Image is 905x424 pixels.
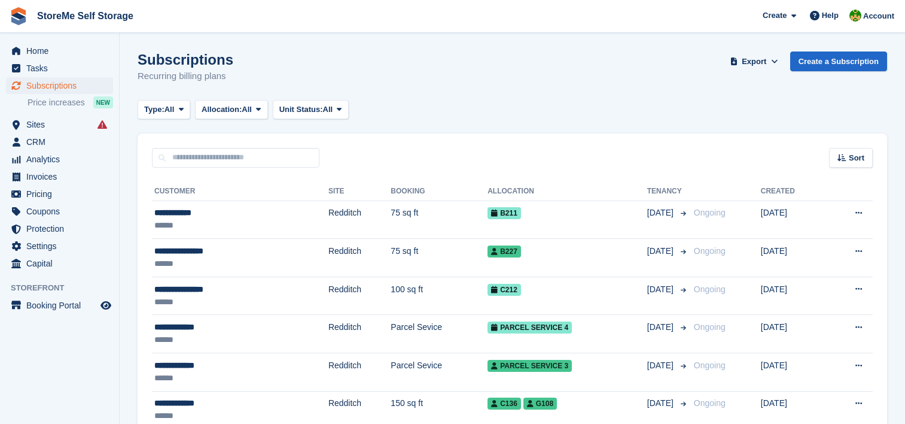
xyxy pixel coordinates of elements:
span: [DATE] [647,207,676,219]
span: Analytics [26,151,98,168]
button: Unit Status: All [273,100,349,120]
span: [DATE] [647,397,676,410]
span: Help [822,10,839,22]
td: [DATE] [761,201,825,239]
img: StorMe [849,10,861,22]
p: Recurring billing plans [138,69,233,83]
td: Redditch [328,239,391,277]
span: All [164,104,175,116]
span: Parcel Service 4 [487,322,572,334]
button: Allocation: All [195,100,268,120]
td: Redditch [328,201,391,239]
span: Settings [26,238,98,255]
a: Preview store [99,298,113,313]
a: menu [6,116,113,133]
a: Create a Subscription [790,52,887,71]
span: Unit Status: [279,104,323,116]
span: Sort [849,152,864,164]
button: Type: All [138,100,190,120]
a: StoreMe Self Storage [32,6,138,26]
span: Ongoing [694,208,726,217]
span: Allocation: [202,104,242,116]
span: [DATE] [647,283,676,296]
span: All [323,104,333,116]
td: Redditch [328,277,391,315]
th: Allocation [487,182,647,201]
span: Coupons [26,203,98,220]
a: menu [6,203,113,220]
a: menu [6,186,113,202]
a: Price increases NEW [28,96,113,109]
span: Ongoing [694,322,726,332]
span: C136 [487,398,521,410]
span: Protection [26,220,98,237]
span: Export [742,56,766,68]
td: [DATE] [761,315,825,353]
th: Site [328,182,391,201]
span: [DATE] [647,359,676,372]
span: Type: [144,104,164,116]
span: Subscriptions [26,77,98,94]
span: [DATE] [647,245,676,258]
a: menu [6,60,113,77]
span: Price increases [28,97,85,108]
img: stora-icon-8386f47178a22dfd0bd8f6a31ec36ba5ce8667c1dd55bd0f319d3a0aa187defe.svg [10,7,28,25]
a: menu [6,220,113,237]
h1: Subscriptions [138,52,233,68]
span: CRM [26,134,98,150]
td: 100 sq ft [391,277,487,315]
a: menu [6,43,113,59]
a: menu [6,151,113,168]
th: Customer [152,182,328,201]
td: [DATE] [761,353,825,392]
th: Created [761,182,825,201]
td: Redditch [328,315,391,353]
span: All [242,104,252,116]
div: NEW [93,96,113,108]
span: [DATE] [647,321,676,334]
th: Tenancy [647,182,689,201]
span: Ongoing [694,284,726,294]
span: B211 [487,207,521,219]
a: menu [6,238,113,255]
a: menu [6,77,113,94]
a: menu [6,168,113,185]
a: menu [6,297,113,314]
span: Sites [26,116,98,133]
span: Ongoing [694,398,726,408]
td: Parcel Sevice [391,353,487,392]
span: G108 [523,398,557,410]
td: 75 sq ft [391,239,487,277]
span: Tasks [26,60,98,77]
span: Invoices [26,168,98,185]
span: Pricing [26,186,98,202]
span: Capital [26,255,98,272]
span: Ongoing [694,246,726,256]
span: Booking Portal [26,297,98,314]
span: Ongoing [694,361,726,370]
span: Account [863,10,894,22]
a: menu [6,255,113,272]
td: Parcel Sevice [391,315,487,353]
span: Storefront [11,282,119,294]
td: [DATE] [761,239,825,277]
a: menu [6,134,113,150]
th: Booking [391,182,487,201]
i: Smart entry sync failures have occurred [97,120,107,129]
td: Redditch [328,353,391,392]
span: C212 [487,284,521,296]
span: Create [763,10,787,22]
span: B227 [487,246,521,258]
span: Home [26,43,98,59]
td: 75 sq ft [391,201,487,239]
td: [DATE] [761,277,825,315]
span: Parcel Service 3 [487,360,572,372]
button: Export [728,52,781,71]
